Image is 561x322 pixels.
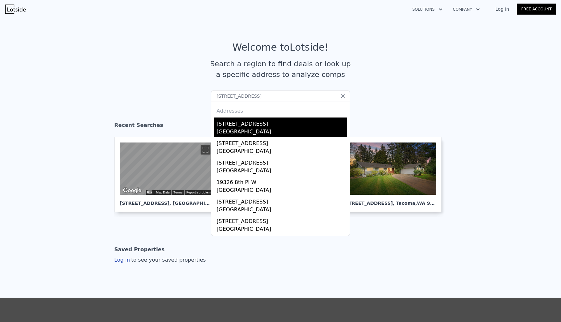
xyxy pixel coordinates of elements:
[147,191,152,193] button: Keyboard shortcuts
[201,145,210,155] button: Toggle fullscreen view
[338,137,447,212] a: [STREET_ADDRESS], Tacoma,WA 98498
[120,195,213,206] div: [STREET_ADDRESS] , [GEOGRAPHIC_DATA]
[448,4,485,15] button: Company
[120,142,213,195] div: Map
[120,142,213,195] div: Street View
[121,186,143,195] a: Open this area in Google Maps (opens a new window)
[114,256,206,264] div: Log in
[130,257,206,263] span: to see your saved properties
[217,147,347,156] div: [GEOGRAPHIC_DATA]
[217,176,347,186] div: 19326 8th Pl W
[217,137,347,147] div: [STREET_ADDRESS]
[217,234,347,245] div: [STREET_ADDRESS]
[5,5,26,14] img: Lotside
[186,191,211,194] a: Report a problem
[217,186,347,195] div: [GEOGRAPHIC_DATA]
[217,167,347,176] div: [GEOGRAPHIC_DATA]
[217,118,347,128] div: [STREET_ADDRESS]
[211,90,350,102] input: Search an address or region...
[217,215,347,225] div: [STREET_ADDRESS]
[343,195,436,206] div: [STREET_ADDRESS] , Tacoma
[488,6,517,12] a: Log In
[415,201,443,206] span: , WA 98498
[217,156,347,167] div: [STREET_ADDRESS]
[217,225,347,234] div: [GEOGRAPHIC_DATA]
[517,4,556,15] a: Free Account
[407,4,448,15] button: Solutions
[232,42,329,53] div: Welcome to Lotside !
[121,186,143,195] img: Google
[208,58,353,80] div: Search a region to find deals or look up a specific address to analyze comps
[114,137,223,212] a: Map [STREET_ADDRESS], [GEOGRAPHIC_DATA]
[156,190,169,195] button: Map Data
[217,206,347,215] div: [GEOGRAPHIC_DATA]
[114,243,165,256] div: Saved Properties
[214,102,347,118] div: Addresses
[114,116,447,137] div: Recent Searches
[173,191,182,194] a: Terms (opens in new tab)
[217,128,347,137] div: [GEOGRAPHIC_DATA]
[217,195,347,206] div: [STREET_ADDRESS]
